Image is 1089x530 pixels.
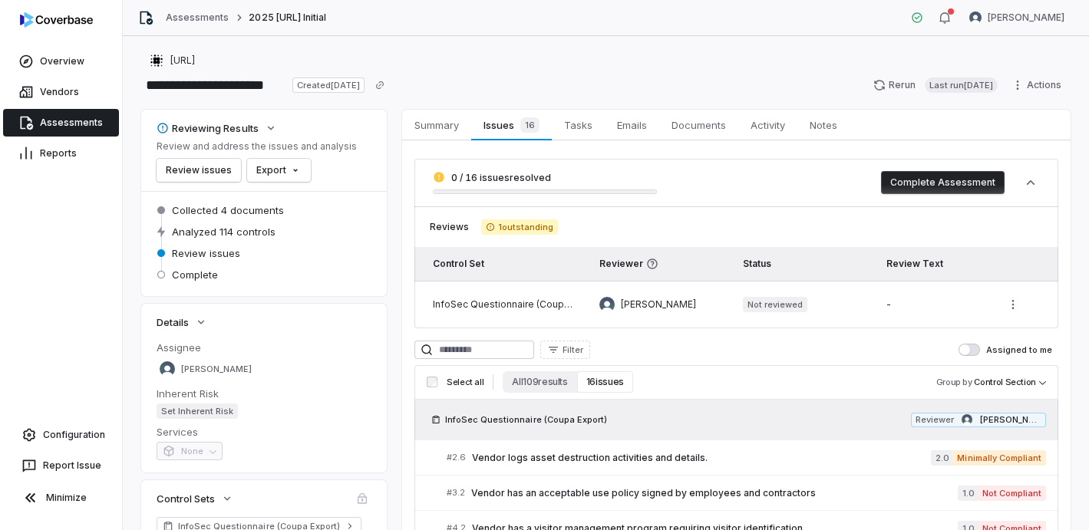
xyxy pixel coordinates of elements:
button: Complete Assessment [881,171,1005,194]
button: 16 issues [577,371,633,393]
span: Filter [563,344,583,356]
span: Notes [804,115,843,135]
a: #3.2Vendor has an acceptable use policy signed by employees and contractors1.0Not Compliant [447,476,1046,510]
img: logo-D7KZi-bG.svg [20,12,93,28]
span: Control Set [433,258,484,269]
dt: Assignee [157,341,371,354]
img: Daniel Aranibar avatar [160,361,175,377]
span: Minimally Compliant [952,450,1046,466]
span: 0 / 16 issues resolved [451,172,551,183]
label: Assigned to me [959,344,1052,356]
span: # 3.2 [447,487,465,499]
button: RerunLast run[DATE] [864,74,1007,97]
span: [PERSON_NAME] [621,298,696,311]
dt: Inherent Risk [157,387,371,400]
span: Vendor has an acceptable use policy signed by employees and contractors [471,487,958,499]
span: Reviews [430,221,469,233]
span: Not reviewed [743,297,807,312]
button: Report Issue [6,452,116,479]
div: InfoSec Questionnaire (Coupa Export) [433,298,575,311]
div: - [886,298,977,311]
button: Reviewing Results [152,114,282,142]
span: 16 [520,117,540,133]
button: Minimize [6,482,116,513]
a: #2.6Vendor logs asset destruction activities and details.2.0Minimally Compliant [447,440,1046,475]
input: Select all [427,377,437,387]
dt: Services [157,425,371,439]
span: Set Inherent Risk [157,403,238,419]
span: 2025 [URL] Initial [249,12,326,24]
a: Overview [3,48,119,75]
span: InfoSec Questionnaire (Coupa Export) [445,413,607,426]
img: Daniel Aranibar avatar [969,12,982,24]
p: Review and address the issues and analysis [157,140,357,153]
span: Status [743,258,771,269]
span: Complete [172,268,218,281]
span: Control Sets [157,492,215,505]
span: Reviewer [916,414,954,426]
span: Reviewer [599,258,718,270]
span: 2.0 [931,450,952,466]
button: Copy link [366,71,394,99]
button: Export [247,159,311,182]
span: # 2.6 [447,452,466,463]
span: [PERSON_NAME] [181,364,252,375]
span: 1.0 [958,486,978,501]
span: Issues [477,114,545,136]
button: Filter [540,341,590,359]
span: Select all [447,377,483,388]
button: Actions [1007,74,1071,97]
span: Analyzed 114 controls [172,225,276,239]
img: Bill Admin avatar [599,297,615,312]
span: Emails [611,115,653,135]
a: Vendors [3,78,119,106]
span: Collected 4 documents [172,203,284,217]
span: Tasks [558,115,599,135]
span: Activity [744,115,791,135]
span: [URL] [170,54,195,67]
button: Control Sets [152,485,238,512]
a: Reports [3,140,119,167]
span: Summary [408,115,465,135]
span: Last run [DATE] [925,77,998,93]
a: Assessments [166,12,229,24]
span: Group by [936,377,972,387]
span: 1 outstanding [481,219,558,235]
button: https://retellai.com/[URL] [144,47,200,74]
span: [PERSON_NAME] [980,414,1041,426]
img: Bill Admin avatar [962,414,972,425]
span: [PERSON_NAME] [988,12,1064,24]
button: Daniel Aranibar avatar[PERSON_NAME] [960,6,1074,29]
a: Assessments [3,109,119,137]
span: Review issues [172,246,240,260]
span: Documents [665,115,732,135]
button: All 109 results [503,371,576,393]
div: Reviewing Results [157,121,259,135]
a: Configuration [6,421,116,449]
span: Not Compliant [978,486,1046,501]
span: Vendor logs asset destruction activities and details. [472,452,931,464]
span: Created [DATE] [292,77,365,93]
span: Details [157,315,189,329]
span: Review Text [886,258,943,269]
button: Assigned to me [959,344,980,356]
button: Review issues [157,159,241,182]
button: Details [152,308,212,336]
